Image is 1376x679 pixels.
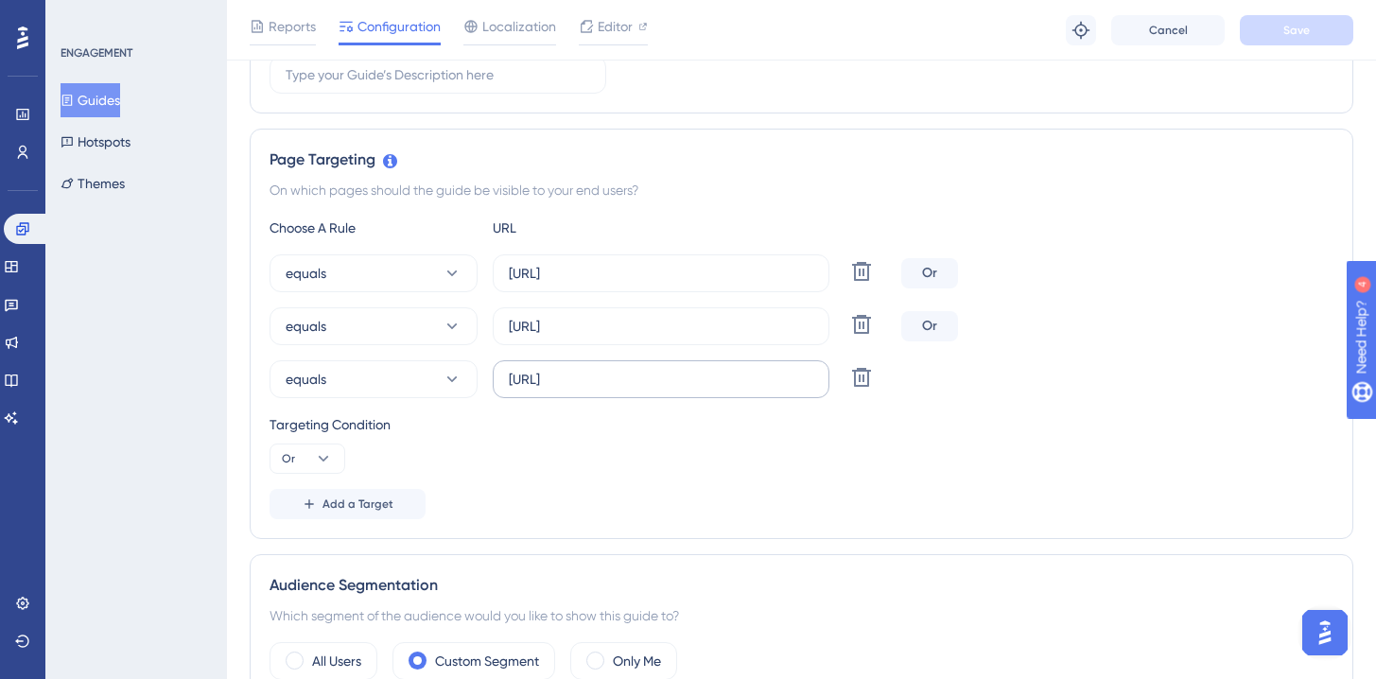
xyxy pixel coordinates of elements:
span: equals [286,368,326,391]
span: Or [282,451,295,466]
button: equals [270,254,478,292]
input: yourwebsite.com/path [509,263,813,284]
span: Editor [598,15,633,38]
span: Cancel [1149,23,1188,38]
div: URL [493,217,701,239]
span: Localization [482,15,556,38]
div: ENGAGEMENT [61,45,132,61]
input: yourwebsite.com/path [509,316,813,337]
div: Or [901,258,958,288]
div: Choose A Rule [270,217,478,239]
span: equals [286,315,326,338]
div: Page Targeting [270,148,1333,171]
span: Reports [269,15,316,38]
span: Save [1283,23,1310,38]
div: Targeting Condition [270,413,1333,436]
button: Save [1240,15,1353,45]
iframe: UserGuiding AI Assistant Launcher [1297,604,1353,661]
div: Audience Segmentation [270,574,1333,597]
button: Or [270,444,345,474]
button: Add a Target [270,489,426,519]
span: Need Help? [44,5,118,27]
input: Type your Guide’s Description here [286,64,590,85]
label: Only Me [613,650,661,672]
button: Hotspots [61,125,131,159]
div: Which segment of the audience would you like to show this guide to? [270,604,1333,627]
span: equals [286,262,326,285]
button: equals [270,360,478,398]
div: Or [901,311,958,341]
button: Themes [61,166,125,200]
span: Add a Target [322,496,393,512]
input: yourwebsite.com/path [509,369,813,390]
label: Custom Segment [435,650,539,672]
span: Configuration [357,15,441,38]
button: Guides [61,83,120,117]
div: On which pages should the guide be visible to your end users? [270,179,1333,201]
button: equals [270,307,478,345]
label: All Users [312,650,361,672]
div: 4 [131,9,137,25]
button: Cancel [1111,15,1225,45]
